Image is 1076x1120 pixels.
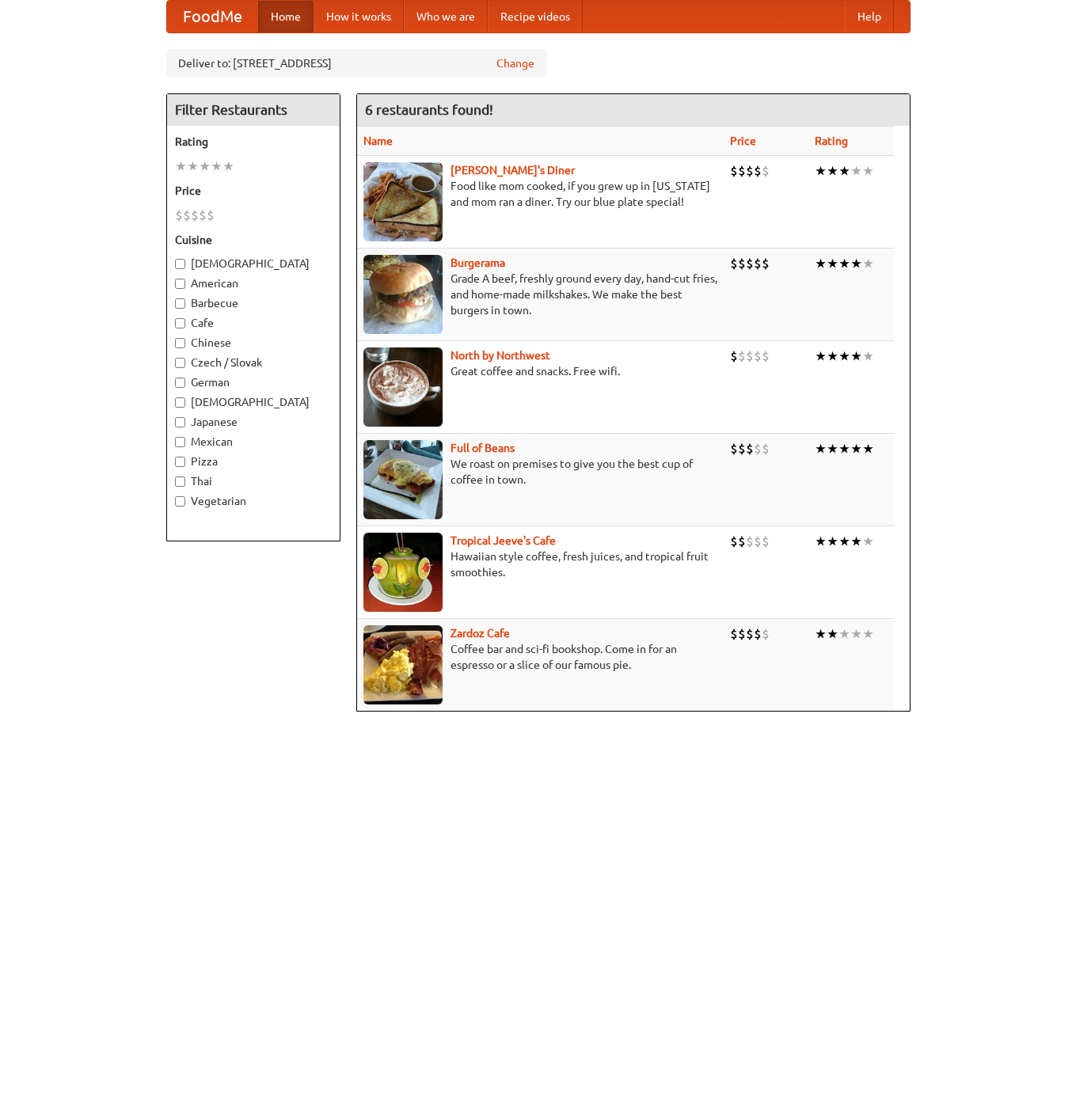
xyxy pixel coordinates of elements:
[451,534,556,547] a: Tropical Jeeve's Cafe
[827,625,838,643] li: ★
[363,549,717,580] p: Hawaiian style coffee, fresh juices, and tropical fruit smoothies.
[838,440,850,457] li: ★
[365,102,493,117] ng-pluralize: 6 restaurants found!
[167,1,258,32] a: FoodMe
[451,164,575,177] a: [PERSON_NAME]'s Diner
[363,162,443,241] img: sallys.jpg
[363,255,443,334] img: burgerama.jpg
[187,158,199,175] li: ★
[845,1,894,32] a: Help
[815,162,827,180] li: ★
[167,94,340,126] h4: Filter Restaurants
[746,255,754,272] li: $
[175,318,185,328] input: Cafe
[175,279,185,289] input: American
[762,625,770,643] li: $
[175,335,332,351] label: Chinese
[862,440,874,457] li: ★
[738,440,746,457] li: $
[258,1,314,32] a: Home
[363,271,717,318] p: Grade A beef, freshly ground every day, hand-cut fries, and home-made milkshakes. We make the bes...
[862,533,874,550] li: ★
[175,232,332,248] h5: Cuisine
[451,442,515,454] a: Full of Beans
[838,347,850,365] li: ★
[451,627,510,640] a: Zardoz Cafe
[850,440,862,457] li: ★
[815,625,827,643] li: ★
[738,533,746,550] li: $
[175,295,332,311] label: Barbecue
[730,347,738,365] li: $
[862,625,874,643] li: ★
[175,207,183,224] li: $
[222,158,234,175] li: ★
[175,473,332,489] label: Thai
[850,255,862,272] li: ★
[175,397,185,408] input: [DEMOGRAPHIC_DATA]
[754,255,762,272] li: $
[762,162,770,180] li: $
[827,255,838,272] li: ★
[850,162,862,180] li: ★
[363,641,717,673] p: Coffee bar and sci-fi bookshop. Come in for an espresso or a slice of our famous pie.
[363,347,443,427] img: north.jpg
[363,625,443,704] img: zardoz.jpg
[730,533,738,550] li: $
[746,162,754,180] li: $
[175,414,332,430] label: Japanese
[175,476,185,487] input: Thai
[762,533,770,550] li: $
[815,533,827,550] li: ★
[850,347,862,365] li: ★
[815,347,827,365] li: ★
[815,135,848,147] a: Rating
[746,347,754,365] li: $
[175,434,332,450] label: Mexican
[175,338,185,348] input: Chinese
[211,158,222,175] li: ★
[175,183,332,199] h5: Price
[175,378,185,388] input: German
[363,178,717,210] p: Food like mom cooked, if you grew up in [US_STATE] and mom ran a diner. Try our blue plate special!
[363,533,443,612] img: jeeves.jpg
[815,255,827,272] li: ★
[746,533,754,550] li: $
[199,158,211,175] li: ★
[862,347,874,365] li: ★
[314,1,404,32] a: How it works
[175,454,332,469] label: Pizza
[827,162,838,180] li: ★
[363,363,717,379] p: Great coffee and snacks. Free wifi.
[730,162,738,180] li: $
[850,625,862,643] li: ★
[175,437,185,447] input: Mexican
[815,440,827,457] li: ★
[730,625,738,643] li: $
[175,457,185,467] input: Pizza
[754,162,762,180] li: $
[175,374,332,390] label: German
[199,207,207,224] li: $
[754,625,762,643] li: $
[451,349,550,362] a: North by Northwest
[730,135,756,147] a: Price
[862,162,874,180] li: ★
[827,533,838,550] li: ★
[738,625,746,643] li: $
[175,259,185,269] input: [DEMOGRAPHIC_DATA]
[175,496,185,507] input: Vegetarian
[175,298,185,309] input: Barbecue
[838,625,850,643] li: ★
[862,255,874,272] li: ★
[175,417,185,427] input: Japanese
[838,533,850,550] li: ★
[363,440,443,519] img: beans.jpg
[730,255,738,272] li: $
[175,358,185,368] input: Czech / Slovak
[738,162,746,180] li: $
[175,493,332,509] label: Vegetarian
[730,440,738,457] li: $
